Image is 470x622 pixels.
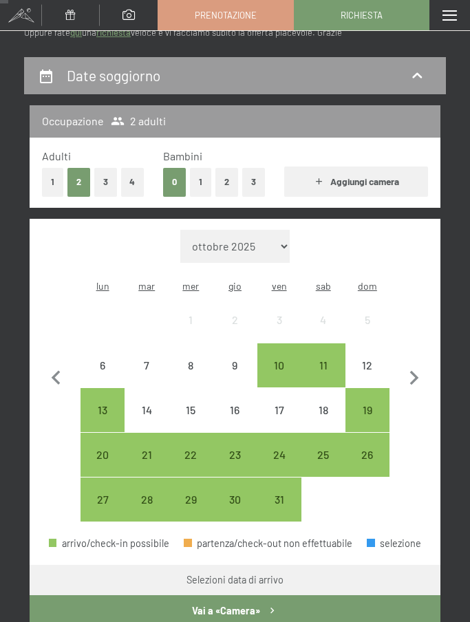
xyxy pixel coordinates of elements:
[82,449,123,491] div: 20
[257,298,301,342] div: Fri Oct 03 2025
[67,67,160,84] h2: Date soggiorno
[169,478,213,522] div: Wed Oct 29 2025
[81,388,125,432] div: Mon Oct 13 2025
[214,494,255,535] div: 30
[257,298,301,342] div: arrivo/check-in non effettuabile
[303,405,344,446] div: 18
[257,433,301,477] div: Fri Oct 24 2025
[125,343,169,387] div: arrivo/check-in non effettuabile
[345,298,389,342] div: Sun Oct 05 2025
[214,405,255,446] div: 16
[400,230,429,522] button: Mese successivo
[94,168,117,196] button: 3
[257,388,301,432] div: Fri Oct 17 2025
[213,343,257,387] div: arrivo/check-in non effettuabile
[257,388,301,432] div: arrivo/check-in non effettuabile
[170,360,211,401] div: 8
[228,280,242,292] abbr: giovedì
[125,343,169,387] div: Tue Oct 07 2025
[303,360,344,401] div: 11
[42,149,71,162] span: Adulti
[259,314,300,356] div: 3
[169,433,213,477] div: arrivo/check-in possibile
[213,433,257,477] div: arrivo/check-in possibile
[213,388,257,432] div: arrivo/check-in non effettuabile
[169,433,213,477] div: Wed Oct 22 2025
[295,1,429,30] a: Richiesta
[242,168,265,196] button: 3
[259,449,300,491] div: 24
[24,25,446,40] p: Oppure fate una veloce e vi facciamo subito la offerta piacevole. Grazie
[182,280,199,292] abbr: mercoledì
[184,539,352,548] div: partenza/check-out non effettuabile
[347,314,388,356] div: 5
[303,449,344,491] div: 25
[213,298,257,342] div: Thu Oct 02 2025
[257,433,301,477] div: arrivo/check-in possibile
[81,343,125,387] div: Mon Oct 06 2025
[259,360,300,401] div: 10
[81,433,125,477] div: arrivo/check-in possibile
[358,280,377,292] abbr: domenica
[347,449,388,491] div: 26
[81,478,125,522] div: Mon Oct 27 2025
[345,343,389,387] div: arrivo/check-in non effettuabile
[214,314,255,356] div: 2
[81,478,125,522] div: arrivo/check-in possibile
[257,478,301,522] div: arrivo/check-in possibile
[213,388,257,432] div: Thu Oct 16 2025
[138,280,155,292] abbr: martedì
[126,449,167,491] div: 21
[345,343,389,387] div: Sun Oct 12 2025
[259,405,300,446] div: 17
[170,494,211,535] div: 29
[257,343,301,387] div: arrivo/check-in possibile
[301,433,345,477] div: Sat Oct 25 2025
[186,573,284,587] div: Selezioni data di arrivo
[257,478,301,522] div: Fri Oct 31 2025
[345,433,389,477] div: arrivo/check-in possibile
[213,343,257,387] div: Thu Oct 09 2025
[345,388,389,432] div: Sun Oct 19 2025
[70,27,82,38] a: quì
[42,230,71,522] button: Mese precedente
[301,433,345,477] div: arrivo/check-in possibile
[341,9,383,21] span: Richiesta
[163,168,186,196] button: 0
[125,433,169,477] div: arrivo/check-in possibile
[345,388,389,432] div: arrivo/check-in possibile
[272,280,287,292] abbr: venerdì
[67,168,90,196] button: 2
[170,314,211,356] div: 1
[301,388,345,432] div: Sat Oct 18 2025
[125,388,169,432] div: arrivo/check-in non effettuabile
[367,539,421,548] div: selezione
[81,433,125,477] div: Mon Oct 20 2025
[213,433,257,477] div: Thu Oct 23 2025
[214,360,255,401] div: 9
[303,314,344,356] div: 4
[213,478,257,522] div: arrivo/check-in possibile
[163,149,202,162] span: Bambini
[126,494,167,535] div: 28
[81,388,125,432] div: arrivo/check-in possibile
[169,343,213,387] div: arrivo/check-in non effettuabile
[121,168,145,196] button: 4
[125,388,169,432] div: Tue Oct 14 2025
[169,478,213,522] div: arrivo/check-in possibile
[347,405,388,446] div: 19
[125,478,169,522] div: arrivo/check-in possibile
[82,405,123,446] div: 13
[301,388,345,432] div: arrivo/check-in non effettuabile
[213,478,257,522] div: Thu Oct 30 2025
[81,343,125,387] div: arrivo/check-in non effettuabile
[190,168,211,196] button: 1
[49,539,169,548] div: arrivo/check-in possibile
[215,168,238,196] button: 2
[301,298,345,342] div: arrivo/check-in non effettuabile
[284,167,428,197] button: Aggiungi camera
[111,114,167,129] span: 2 adulti
[169,343,213,387] div: Wed Oct 08 2025
[96,280,109,292] abbr: lunedì
[126,360,167,401] div: 7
